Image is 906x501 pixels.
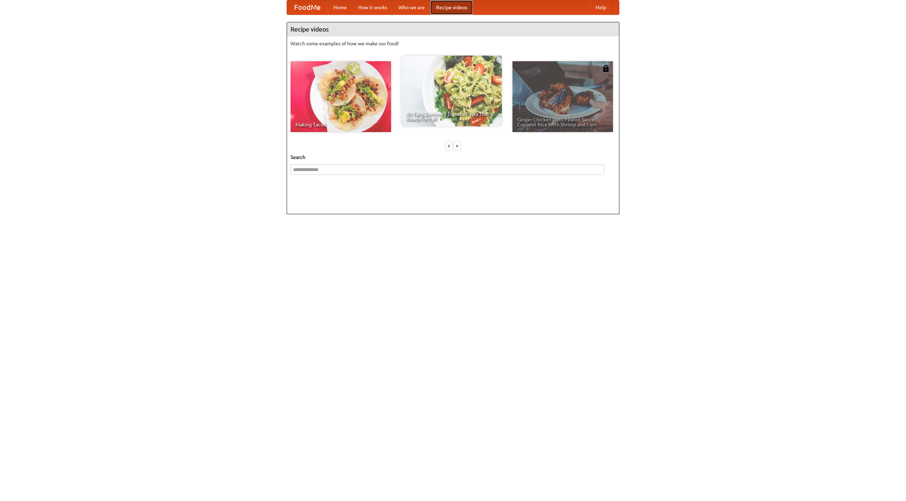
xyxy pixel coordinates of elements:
a: Who we are [393,0,430,15]
a: Recipe videos [430,0,473,15]
div: « [446,141,452,150]
a: Making Tacos [291,61,391,132]
a: FoodMe [287,0,328,15]
p: Watch some examples of how we make our food! [291,40,615,47]
span: Making Tacos [296,122,386,127]
h5: Search [291,154,615,161]
div: » [454,141,460,150]
a: How it works [352,0,393,15]
h4: Recipe videos [287,22,619,36]
a: Home [328,0,352,15]
a: Help [590,0,612,15]
img: 483408.png [602,65,609,72]
a: An Easy, Summery Tomato Pasta That's Ready for Fall [401,56,502,126]
span: An Easy, Summery Tomato Pasta That's Ready for Fall [406,112,497,121]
